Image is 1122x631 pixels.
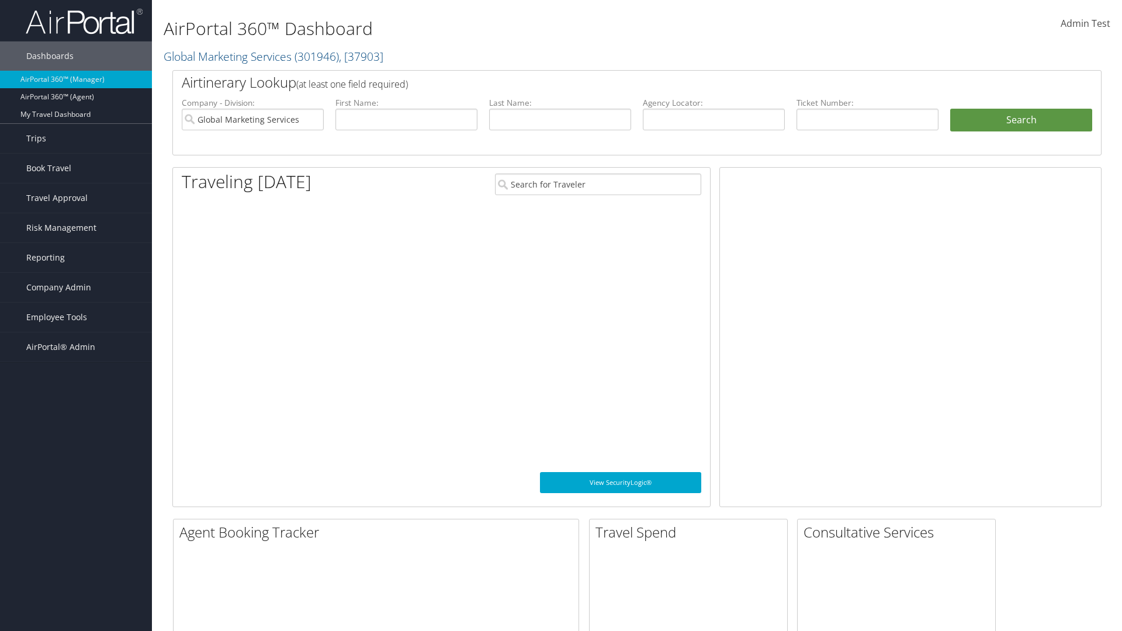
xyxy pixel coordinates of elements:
[335,97,477,109] label: First Name:
[296,78,408,91] span: (at least one field required)
[26,243,65,272] span: Reporting
[26,303,87,332] span: Employee Tools
[182,169,311,194] h1: Traveling [DATE]
[804,522,995,542] h2: Consultative Services
[26,273,91,302] span: Company Admin
[164,48,383,64] a: Global Marketing Services
[950,109,1092,132] button: Search
[26,41,74,71] span: Dashboards
[643,97,785,109] label: Agency Locator:
[339,48,383,64] span: , [ 37903 ]
[495,174,701,195] input: Search for Traveler
[595,522,787,542] h2: Travel Spend
[164,16,795,41] h1: AirPortal 360™ Dashboard
[489,97,631,109] label: Last Name:
[26,183,88,213] span: Travel Approval
[26,213,96,242] span: Risk Management
[26,154,71,183] span: Book Travel
[26,124,46,153] span: Trips
[1061,17,1110,30] span: Admin Test
[797,97,939,109] label: Ticket Number:
[182,97,324,109] label: Company - Division:
[26,8,143,35] img: airportal-logo.png
[1061,6,1110,42] a: Admin Test
[540,472,701,493] a: View SecurityLogic®
[179,522,579,542] h2: Agent Booking Tracker
[295,48,339,64] span: ( 301946 )
[182,72,1015,92] h2: Airtinerary Lookup
[26,332,95,362] span: AirPortal® Admin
